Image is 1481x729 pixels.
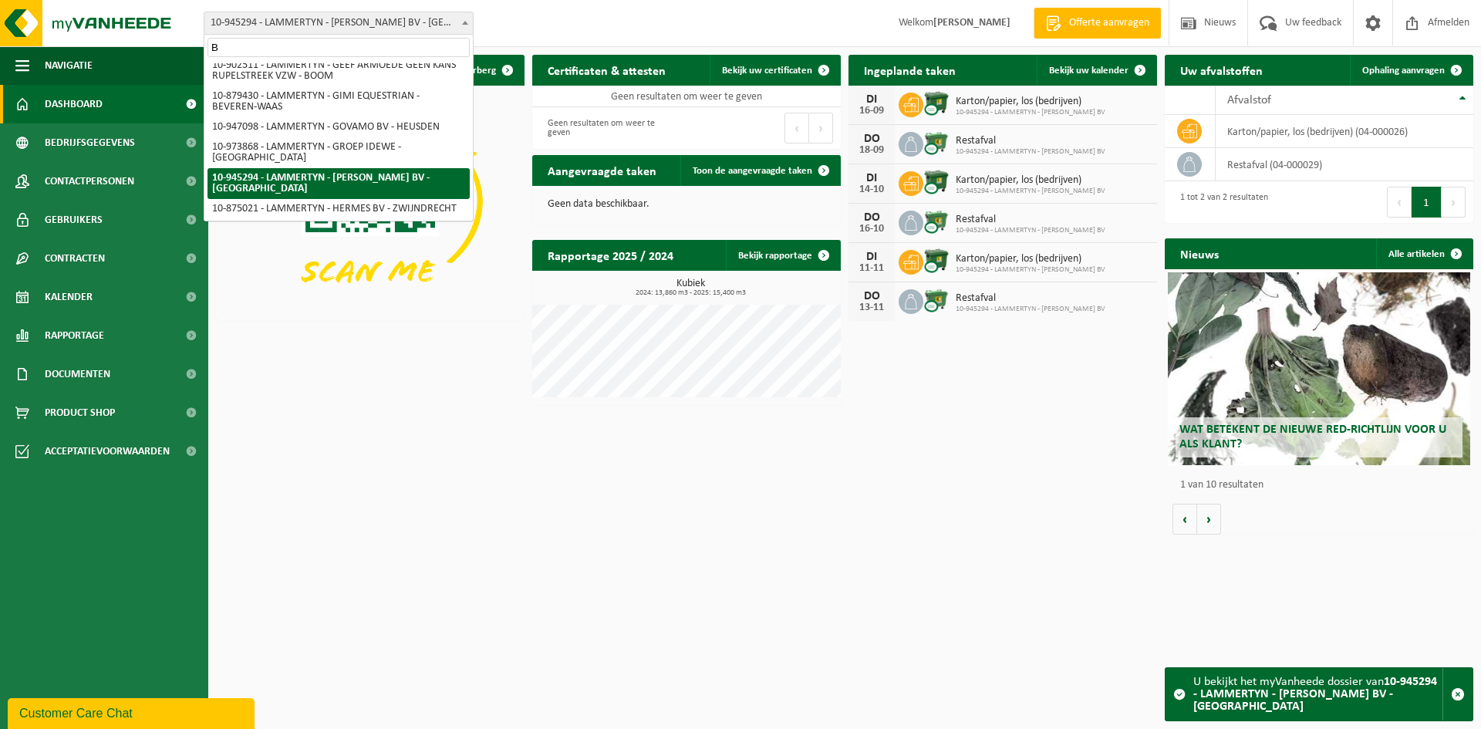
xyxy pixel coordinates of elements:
h3: Kubiek [540,278,841,297]
p: 1 van 10 resultaten [1180,480,1466,491]
img: WB-0660-CU [923,208,950,235]
span: Dashboard [45,85,103,123]
span: Bekijk uw certificaten [722,66,812,76]
div: Geen resultaten om weer te geven [540,111,679,145]
li: 10-945294 - LAMMERTYN - [PERSON_NAME] BV - [GEOGRAPHIC_DATA] [207,168,470,199]
span: 10-945294 - LAMMERTYN - GUNTHER STRADMAN BV - GRIMBERGEN [204,12,474,35]
div: DO [856,211,887,224]
a: Offerte aanvragen [1034,8,1161,39]
strong: [PERSON_NAME] [933,17,1010,29]
button: Volgende [1197,504,1221,535]
li: 10-947098 - LAMMERTYN - GOVAMO BV - HEUSDEN [207,117,470,137]
img: WB-1100-CU [923,90,950,116]
img: WB-0660-CU [923,287,950,313]
button: Vorige [1172,504,1197,535]
span: Karton/papier, los (bedrijven) [956,96,1105,108]
span: Navigatie [45,46,93,85]
strong: 10-945294 - LAMMERTYN - [PERSON_NAME] BV - [GEOGRAPHIC_DATA] [1193,676,1437,713]
div: 1 tot 2 van 2 resultaten [1172,185,1268,219]
button: Previous [1387,187,1412,218]
div: U bekijkt het myVanheede dossier van [1193,668,1442,721]
div: 18-09 [856,145,887,156]
h2: Ingeplande taken [848,55,971,85]
li: 10-973868 - LAMMERTYN - GROEP IDEWE - [GEOGRAPHIC_DATA] [207,137,470,168]
span: Acceptatievoorwaarden [45,432,170,471]
span: Bedrijfsgegevens [45,123,135,162]
h2: Certificaten & attesten [532,55,681,85]
div: 14-10 [856,184,887,195]
span: 10-945294 - LAMMERTYN - [PERSON_NAME] BV [956,187,1105,196]
span: 10-945294 - LAMMERTYN - [PERSON_NAME] BV [956,265,1105,275]
img: WB-1100-CU [923,169,950,195]
button: Next [1442,187,1466,218]
li: 10-879430 - LAMMERTYN - GIMI EQUESTRIAN - BEVEREN-WAAS [207,86,470,117]
h2: Aangevraagde taken [532,155,672,185]
img: WB-1100-CU [923,248,950,274]
span: Ophaling aanvragen [1362,66,1445,76]
div: DI [856,251,887,263]
div: DI [856,93,887,106]
button: 1 [1412,187,1442,218]
div: 16-09 [856,106,887,116]
span: Wat betekent de nieuwe RED-richtlijn voor u als klant? [1179,424,1446,451]
span: Restafval [956,292,1105,305]
a: Ophaling aanvragen [1350,55,1472,86]
div: 11-11 [856,263,887,274]
span: Rapportage [45,316,104,355]
span: Bekijk uw kalender [1049,66,1128,76]
button: Verberg [450,55,523,86]
span: 10-945294 - LAMMERTYN - [PERSON_NAME] BV [956,108,1105,117]
span: Restafval [956,135,1105,147]
span: Restafval [956,214,1105,226]
span: Documenten [45,355,110,393]
div: DI [856,172,887,184]
span: Karton/papier, los (bedrijven) [956,253,1105,265]
span: Toon de aangevraagde taken [693,166,812,176]
li: 10-902511 - LAMMERTYN - GEEF ARMOEDE GEEN KANS RUPELSTREEK VZW - BOOM [207,56,470,86]
span: Contactpersonen [45,162,134,201]
span: Verberg [462,66,496,76]
span: 10-945294 - LAMMERTYN - [PERSON_NAME] BV [956,147,1105,157]
span: Gebruikers [45,201,103,239]
div: DO [856,290,887,302]
h2: Rapportage 2025 / 2024 [532,240,689,270]
span: 10-945294 - LAMMERTYN - GUNTHER STRADMAN BV - GRIMBERGEN [204,12,473,34]
div: 16-10 [856,224,887,235]
h2: Uw afvalstoffen [1165,55,1278,85]
span: Afvalstof [1227,94,1271,106]
span: Offerte aanvragen [1065,15,1153,31]
div: 13-11 [856,302,887,313]
span: Product Shop [45,393,115,432]
p: Geen data beschikbaar. [548,199,825,210]
button: Next [809,113,833,143]
span: Kalender [45,278,93,316]
div: DO [856,133,887,145]
span: Contracten [45,239,105,278]
span: Karton/papier, los (bedrijven) [956,174,1105,187]
h2: Nieuws [1165,238,1234,268]
td: karton/papier, los (bedrijven) (04-000026) [1216,115,1473,148]
span: 10-945294 - LAMMERTYN - [PERSON_NAME] BV [956,226,1105,235]
td: Geen resultaten om weer te geven [532,86,841,107]
a: Alle artikelen [1376,238,1472,269]
a: Bekijk uw certificaten [710,55,839,86]
button: Previous [784,113,809,143]
a: Wat betekent de nieuwe RED-richtlijn voor u als klant? [1168,272,1470,465]
img: WB-0660-CU [923,130,950,156]
iframe: chat widget [8,695,258,729]
span: 10-945294 - LAMMERTYN - [PERSON_NAME] BV [956,305,1105,314]
a: Bekijk rapportage [726,240,839,271]
a: Bekijk uw kalender [1037,55,1155,86]
td: restafval (04-000029) [1216,148,1473,181]
span: 2024: 13,860 m3 - 2025: 15,400 m3 [540,289,841,297]
a: Toon de aangevraagde taken [680,155,839,186]
li: 10-875021 - LAMMERTYN - HERMES BV - ZWIJNDRECHT [207,199,470,219]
